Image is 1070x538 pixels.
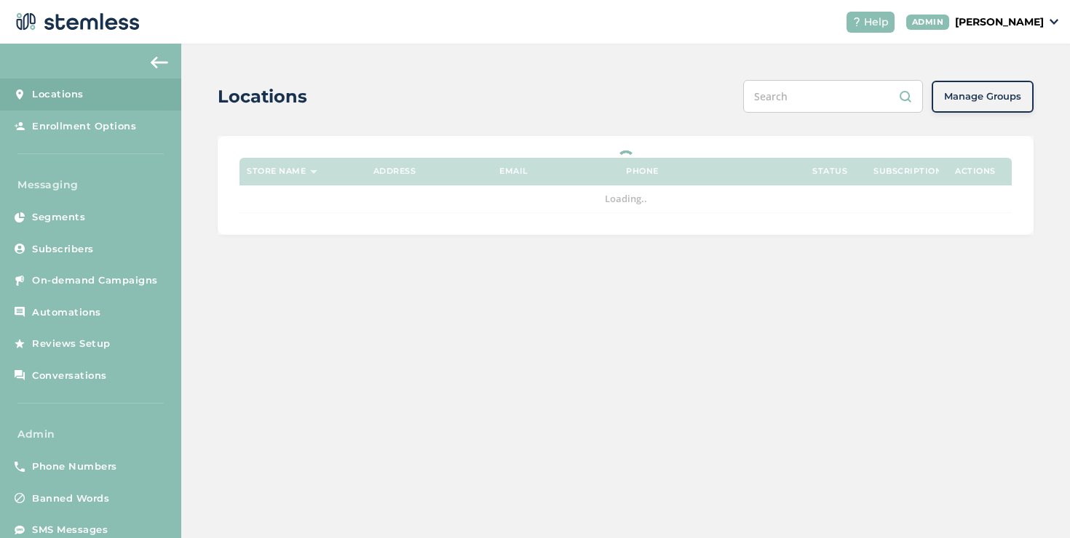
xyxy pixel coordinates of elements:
[32,369,107,383] span: Conversations
[1050,19,1058,25] img: icon_down-arrow-small-66adaf34.svg
[12,7,140,36] img: logo-dark-0685b13c.svg
[944,89,1021,104] span: Manage Groups
[32,523,108,537] span: SMS Messages
[955,15,1044,30] p: [PERSON_NAME]
[852,17,861,26] img: icon-help-white-03924b79.svg
[32,273,158,288] span: On-demand Campaigns
[743,80,923,113] input: Search
[932,81,1034,113] button: Manage Groups
[32,459,117,474] span: Phone Numbers
[32,491,109,506] span: Banned Words
[32,210,85,225] span: Segments
[218,84,307,110] h2: Locations
[151,57,168,68] img: icon-arrow-back-accent-c549486e.svg
[32,87,84,102] span: Locations
[906,15,950,30] div: ADMIN
[32,119,136,134] span: Enrollment Options
[32,337,111,351] span: Reviews Setup
[32,305,101,320] span: Automations
[32,242,94,257] span: Subscribers
[864,15,889,30] span: Help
